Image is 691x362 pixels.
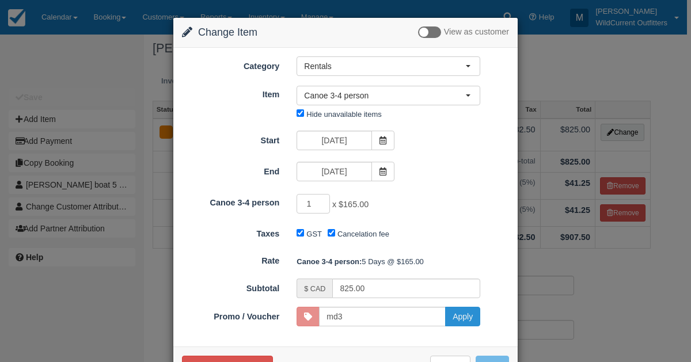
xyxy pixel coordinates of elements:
[173,279,288,295] label: Subtotal
[445,307,480,326] button: Apply
[173,85,288,101] label: Item
[444,28,509,37] span: View as customer
[337,230,389,238] label: Cancelation fee
[297,56,480,76] button: Rentals
[198,26,257,38] span: Change Item
[304,60,465,72] span: Rentals
[173,307,288,323] label: Promo / Voucher
[173,224,288,240] label: Taxes
[173,56,288,73] label: Category
[173,251,288,267] label: Rate
[306,230,322,238] label: GST
[297,194,330,214] input: Canoe 3-4 person
[306,110,381,119] label: Hide unavailable items
[173,193,288,209] label: Canoe 3-4 person
[173,131,288,147] label: Start
[332,200,369,209] span: x $165.00
[297,86,480,105] button: Canoe 3-4 person
[288,252,518,271] div: 5 Days @ $165.00
[304,90,465,101] span: Canoe 3-4 person
[304,285,325,293] small: $ CAD
[173,162,288,178] label: End
[297,257,362,266] strong: Canoe 3-4 person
